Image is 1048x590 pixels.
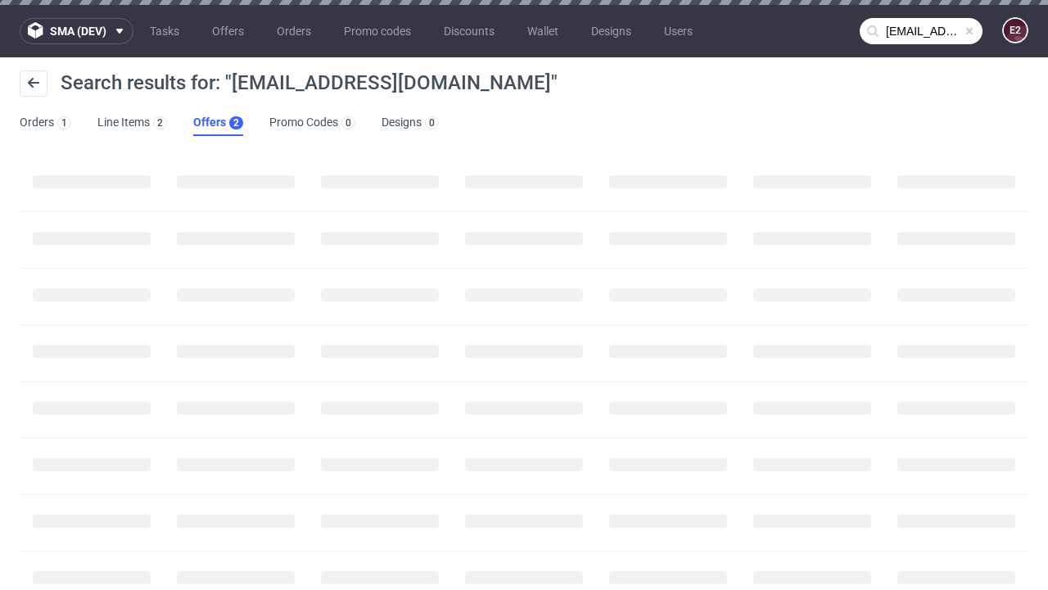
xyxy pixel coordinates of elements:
[346,117,351,129] div: 0
[382,110,439,136] a: Designs0
[1004,19,1027,42] figcaption: e2
[517,18,568,44] a: Wallet
[654,18,702,44] a: Users
[193,110,243,136] a: Offers2
[140,18,189,44] a: Tasks
[202,18,254,44] a: Offers
[334,18,421,44] a: Promo codes
[61,117,67,129] div: 1
[267,18,321,44] a: Orders
[20,18,133,44] button: sma (dev)
[581,18,641,44] a: Designs
[97,110,167,136] a: Line Items2
[61,71,558,94] span: Search results for: "[EMAIL_ADDRESS][DOMAIN_NAME]"
[233,117,239,129] div: 2
[20,110,71,136] a: Orders1
[50,25,106,37] span: sma (dev)
[434,18,504,44] a: Discounts
[269,110,355,136] a: Promo Codes0
[157,117,163,129] div: 2
[429,117,435,129] div: 0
